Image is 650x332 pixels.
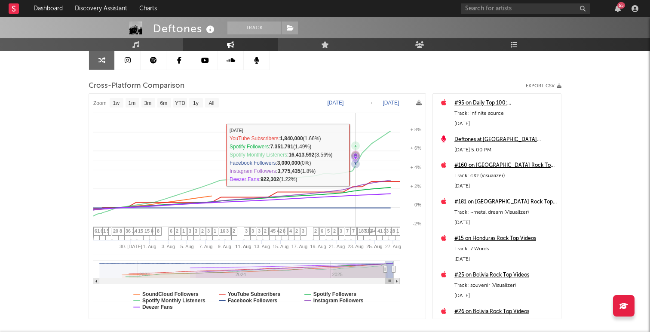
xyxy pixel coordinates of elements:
text: 3. Aug [162,244,175,249]
text: 3m [144,100,152,106]
text: 6m [160,100,168,106]
span: 2 [314,228,317,234]
span: 8 [120,228,122,234]
text: 5. Aug [181,244,194,249]
span: 36 [126,228,131,234]
div: Deftones [153,22,217,36]
a: Deftones at [GEOGRAPHIC_DATA] ([DATE]) [454,135,557,145]
span: 6 [170,228,172,234]
button: Track [227,22,281,34]
div: 65 [617,2,625,9]
span: 61 [95,228,100,234]
text: + 4% [411,165,422,170]
span: 3 [207,228,210,234]
div: [DATE] [454,254,557,264]
input: Search for artists [461,3,590,14]
div: Track: 7 Words [454,244,557,254]
text: Instagram Followers [313,298,364,304]
button: Export CSV [526,83,561,89]
text: + 2% [411,184,422,189]
a: #15 on Honduras Rock Top Videos [454,234,557,244]
div: Track: cXz (Visualizer) [454,171,557,181]
span: 16 [220,228,225,234]
span: 15 [144,228,150,234]
text: Zoom [93,100,107,106]
span: 44 [371,228,376,234]
text: Deezer Fans [142,304,173,310]
span: 7 [346,228,349,234]
div: Track: ~metal dream (Visualizer) [454,207,557,218]
a: #160 on [GEOGRAPHIC_DATA] Rock Top Videos [454,160,557,171]
a: #181 on [GEOGRAPHIC_DATA] Rock Top Videos [454,197,557,207]
text: Facebook Followers [228,298,278,304]
text: 1w [113,100,120,106]
span: 1 [214,228,216,234]
span: 15 [138,228,143,234]
span: 1 [182,228,185,234]
span: 2 [295,228,298,234]
span: 2 [264,228,267,234]
span: 61 [101,228,106,234]
span: 20 [113,228,118,234]
a: #26 on Bolivia Rock Top Videos [454,307,557,317]
text: → [368,100,373,106]
span: 14 [132,228,137,234]
text: 30. [DATE] [120,244,142,249]
text: 19. Aug [310,244,326,249]
text: 9. Aug [218,244,231,249]
div: [DATE] 5:00 PM [454,145,557,155]
span: 8 [151,228,153,234]
span: 33 [383,228,389,234]
button: 65 [615,5,621,12]
span: 2 [333,228,336,234]
span: 3 [251,228,254,234]
div: Track: souvenir (Visualizer) [454,280,557,291]
div: Track: departing the body (Visualizer) [454,317,557,327]
text: YouTube Subscribers [228,291,281,297]
text: + 6% [411,145,422,151]
span: 2 [201,228,204,234]
text: 13. Aug [254,244,270,249]
span: 5 [107,228,109,234]
span: 6 [321,228,323,234]
span: 3 [189,228,191,234]
span: 2 [176,228,178,234]
text: All [208,100,214,106]
text: 0% [414,202,421,207]
text: 1y [193,100,199,106]
span: 45 [270,228,276,234]
div: [DATE] [454,291,557,301]
text: 1m [129,100,136,106]
span: 1 [396,228,399,234]
text: 23. Aug [348,244,364,249]
span: 42 [277,228,282,234]
span: 28 [390,228,395,234]
span: 187 [359,228,366,234]
text: SoundCloud Followers [142,291,199,297]
text: 1. Aug [143,244,156,249]
div: [DATE] [454,218,557,228]
text: -2% [413,221,421,226]
span: 3 [340,228,342,234]
text: [DATE] [327,100,343,106]
a: #25 on Bolivia Rock Top Videos [454,270,557,280]
div: Track: infinite source [454,108,557,119]
span: 3 [258,228,261,234]
a: #95 on Daily Top 100: [GEOGRAPHIC_DATA] [454,98,557,108]
text: Spotify Followers [313,291,356,297]
div: [DATE] [454,119,557,129]
span: Cross-Platform Comparison [89,81,184,91]
text: [DATE] [383,100,399,106]
span: 3 [245,228,248,234]
text: 15. Aug [273,244,288,249]
span: 3 [195,228,197,234]
span: 41 [377,228,383,234]
text: + 8% [411,127,422,132]
span: 3 [302,228,304,234]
